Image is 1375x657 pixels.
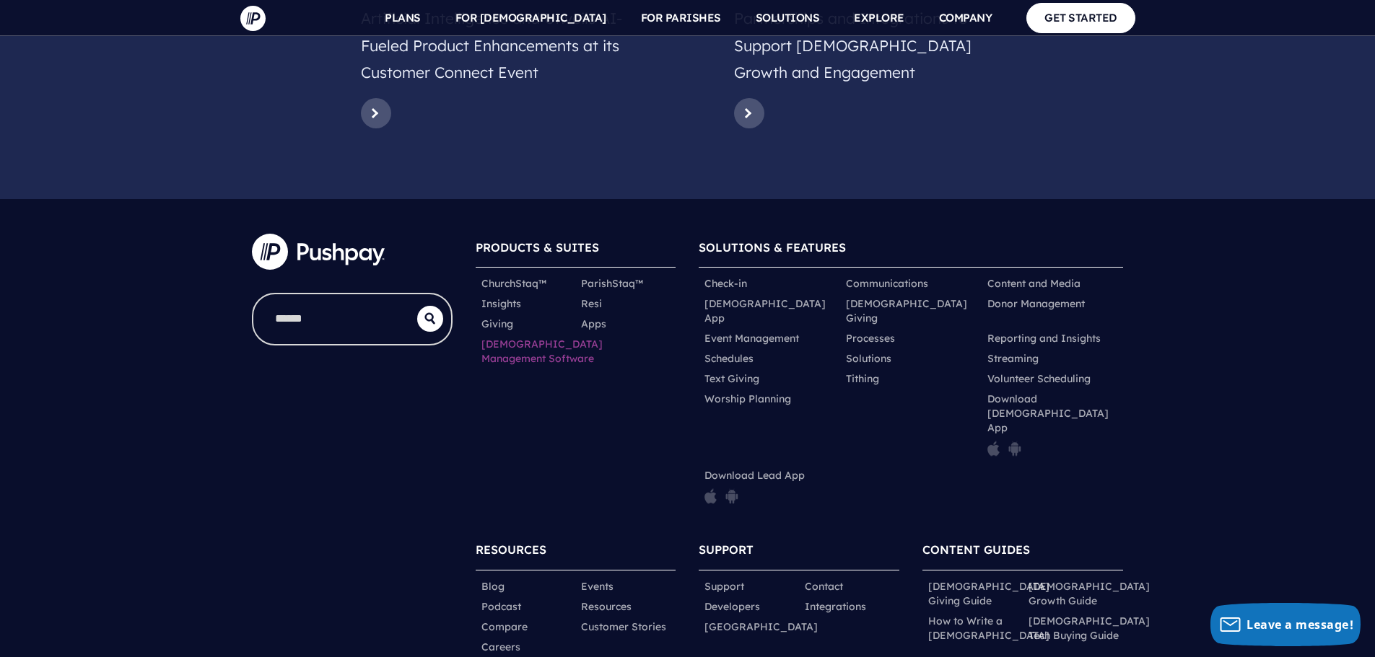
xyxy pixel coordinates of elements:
a: [DEMOGRAPHIC_DATA] Giving [846,296,976,325]
a: [DEMOGRAPHIC_DATA] Management Software [481,337,603,366]
a: [DEMOGRAPHIC_DATA] Tech Buying Guide [1029,614,1150,643]
a: Tithing [846,371,879,386]
a: Content and Media [987,276,1081,291]
a: Resources [581,599,632,614]
button: Leave a message! [1210,603,1361,646]
a: Integrations [805,599,866,614]
h6: PRODUCTS & SUITES [476,234,676,268]
a: Volunteer Scheduling [987,371,1091,386]
a: [GEOGRAPHIC_DATA] [704,619,818,634]
a: ParishStaq™ [581,276,643,291]
li: Download [DEMOGRAPHIC_DATA] App [982,389,1123,465]
a: Processes [846,331,895,345]
img: pp_icon_gplay.png [725,488,738,504]
a: Streaming [987,351,1039,366]
a: ChurchStaq™ [481,276,546,291]
a: Compare [481,619,528,634]
a: Communications [846,276,928,291]
a: How to Write a [DEMOGRAPHIC_DATA] [928,614,1049,643]
a: Customer Stories [581,619,666,634]
img: pp_icon_appstore.png [987,441,1000,457]
a: [DEMOGRAPHIC_DATA] Growth Guide [1029,579,1150,608]
a: Support [704,579,744,594]
h6: CONTENT GUIDES [922,536,1123,570]
h6: SUPPORT [699,536,899,570]
a: Solutions [846,351,891,366]
a: Blog [481,579,505,594]
li: Download Lead App [699,465,840,513]
a: Donor Management [987,296,1085,311]
h6: RESOURCES [476,536,676,570]
a: Check-in [704,276,747,291]
a: GET STARTED [1026,3,1135,32]
a: Events [581,579,614,594]
a: Text Giving [704,371,759,386]
a: Developers [704,599,760,614]
a: Contact [805,579,843,594]
a: Apps [581,317,606,331]
a: Insights [481,296,521,311]
img: pp_icon_gplay.png [1008,441,1021,457]
a: Resi [581,296,602,311]
a: Event Management [704,331,799,345]
a: Giving [481,317,513,331]
a: Reporting and Insights [987,331,1101,345]
img: pp_icon_appstore.png [704,488,717,504]
span: Leave a message! [1247,617,1353,632]
a: Schedules [704,351,754,366]
a: Worship Planning [704,392,791,406]
a: [DEMOGRAPHIC_DATA] Giving Guide [928,579,1049,608]
a: Careers [481,640,520,654]
h6: SOLUTIONS & FEATURES [699,234,1123,268]
a: [DEMOGRAPHIC_DATA] App [704,296,834,325]
a: Podcast [481,599,521,614]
